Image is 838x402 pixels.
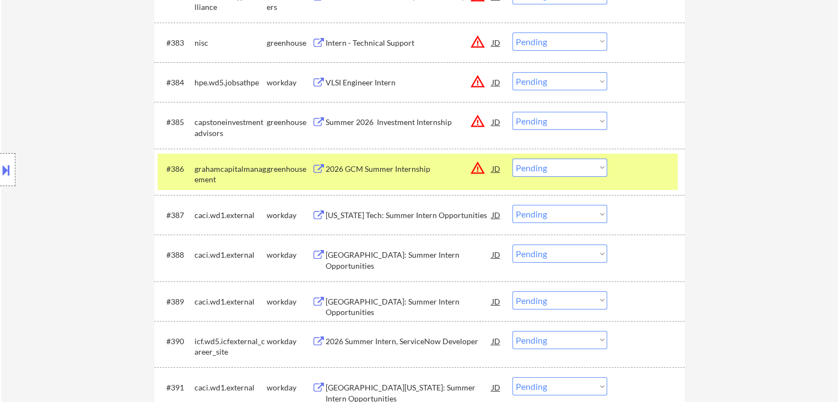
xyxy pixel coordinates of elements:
div: workday [267,210,312,221]
div: JD [491,72,502,92]
div: 2026 Summer Intern, ServiceNow Developer [326,336,492,347]
div: JD [491,159,502,178]
div: JD [491,112,502,132]
button: warning_amber [470,34,485,50]
div: workday [267,249,312,260]
div: Summer 2026 Investment Internship [326,117,492,128]
button: warning_amber [470,74,485,89]
div: workday [267,336,312,347]
div: [GEOGRAPHIC_DATA]: Summer Intern Opportunities [326,249,492,271]
div: workday [267,77,312,88]
div: icf.wd5.icfexternal_career_site [194,336,267,357]
div: caci.wd1.external [194,382,267,393]
div: [US_STATE] Tech: Summer Intern Opportunities [326,210,492,221]
div: JD [491,291,502,311]
div: JD [491,245,502,264]
div: greenhouse [267,37,312,48]
div: workday [267,382,312,393]
div: hpe.wd5.jobsathpe [194,77,267,88]
div: JD [491,32,502,52]
div: #389 [166,296,186,307]
button: warning_amber [470,113,485,129]
div: 2026 GCM Summer Internship [326,164,492,175]
div: capstoneinvestmentadvisors [194,117,267,138]
div: greenhouse [267,164,312,175]
div: JD [491,205,502,225]
div: VLSI Engineer Intern [326,77,492,88]
div: [GEOGRAPHIC_DATA]: Summer Intern Opportunities [326,296,492,318]
div: #390 [166,336,186,347]
div: greenhouse [267,117,312,128]
div: caci.wd1.external [194,210,267,221]
div: #391 [166,382,186,393]
div: workday [267,296,312,307]
div: JD [491,377,502,397]
div: caci.wd1.external [194,296,267,307]
div: Intern - Technical Support [326,37,492,48]
button: warning_amber [470,160,485,176]
div: #383 [166,37,186,48]
div: caci.wd1.external [194,249,267,260]
div: nisc [194,37,267,48]
div: grahamcapitalmanagement [194,164,267,185]
div: JD [491,331,502,351]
